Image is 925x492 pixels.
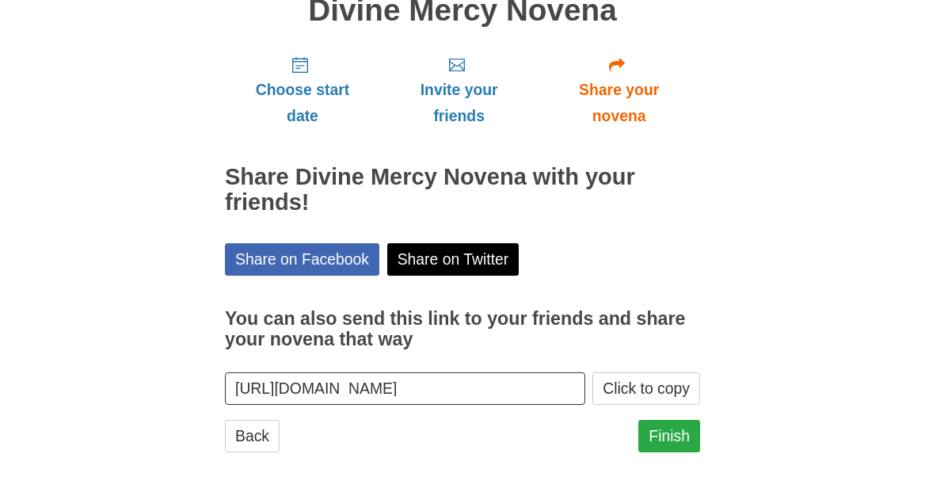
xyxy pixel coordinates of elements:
[225,420,280,452] a: Back
[225,43,380,137] a: Choose start date
[538,43,700,137] a: Share your novena
[396,77,522,129] span: Invite your friends
[225,309,700,349] h3: You can also send this link to your friends and share your novena that way
[638,420,700,452] a: Finish
[554,77,684,129] span: Share your novena
[225,165,700,215] h2: Share Divine Mercy Novena with your friends!
[592,372,700,405] button: Click to copy
[387,243,520,276] a: Share on Twitter
[380,43,538,137] a: Invite your friends
[241,77,364,129] span: Choose start date
[225,243,379,276] a: Share on Facebook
